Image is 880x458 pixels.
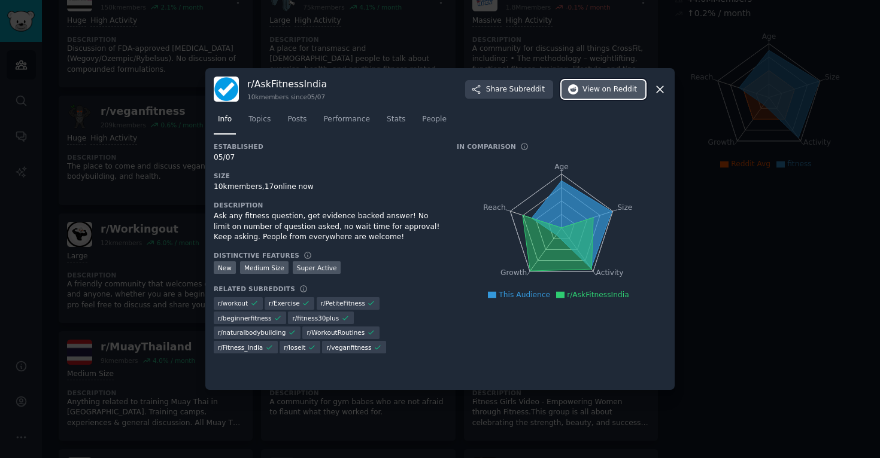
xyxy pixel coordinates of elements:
span: r/ veganfitness [326,343,371,352]
button: Viewon Reddit [562,80,645,99]
img: AskFitnessIndia [214,77,239,102]
div: 10k members since 05/07 [247,93,327,101]
h3: Established [214,142,440,151]
span: r/ loseit [284,343,305,352]
tspan: Growth [500,269,527,277]
h3: Distinctive Features [214,251,299,259]
span: Topics [248,114,271,125]
span: Subreddit [509,84,545,95]
span: r/ Fitness_India [218,343,263,352]
div: New [214,261,236,274]
tspan: Reach [483,203,506,212]
a: Stats [383,110,409,135]
span: r/ Exercise [269,299,300,307]
div: 05/07 [214,152,440,163]
span: Info [218,114,232,125]
a: Info [214,110,236,135]
div: Medium Size [240,261,289,274]
a: Posts [283,110,311,135]
span: People [422,114,447,125]
span: This Audience [499,291,550,299]
a: People [418,110,451,135]
span: r/ naturalbodybuilding [218,328,286,337]
tspan: Age [554,163,569,171]
span: View [582,84,637,95]
span: on Reddit [602,84,637,95]
div: Ask any fitness question, get evidence backed answer! No limit on number of question asked, no wa... [214,211,440,243]
span: Posts [287,114,307,125]
button: ShareSubreddit [465,80,553,99]
h3: r/ AskFitnessIndia [247,78,327,90]
span: r/ WorkoutRoutines [307,328,365,337]
span: r/AskFitnessIndia [567,291,629,299]
span: Performance [323,114,370,125]
a: Topics [244,110,275,135]
span: r/ workout [218,299,248,307]
tspan: Activity [596,269,624,277]
span: r/ fitness30plus [292,314,339,322]
a: Performance [319,110,374,135]
h3: Description [214,201,440,209]
span: r/ PetiteFitness [321,299,365,307]
div: 10k members, 17 online now [214,182,440,193]
tspan: Size [617,203,632,212]
span: Stats [387,114,405,125]
span: Share [486,84,545,95]
h3: Size [214,172,440,180]
h3: In Comparison [457,142,516,151]
span: r/ beginnerfitness [218,314,271,322]
div: Super Active [293,261,341,274]
h3: Related Subreddits [214,285,295,293]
